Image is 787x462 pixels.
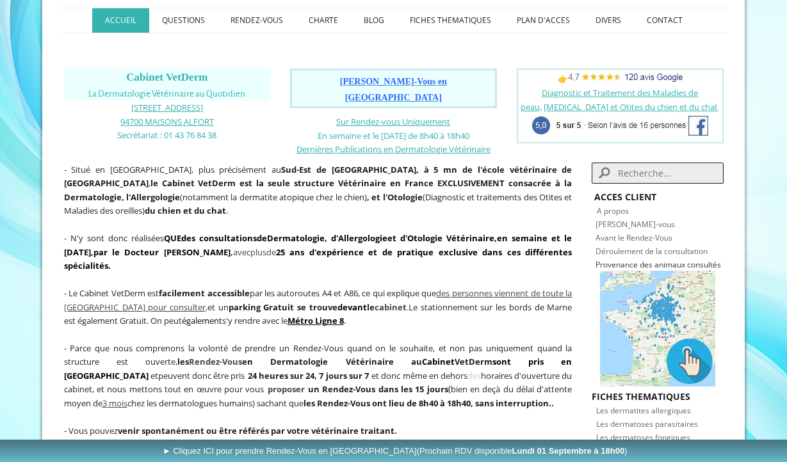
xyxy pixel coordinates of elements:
[150,177,158,189] strong: le
[267,232,325,244] a: Dermatologie
[252,397,554,409] span: ) sachant que
[512,446,625,456] b: Lundi 01 Septembre à 18h00
[367,191,423,203] b: , et l'Otologie
[596,418,698,429] span: Les dermatoses parasitaires
[592,163,723,184] input: Search
[596,432,690,443] span: Les dermatoses fongiques
[64,246,572,272] strong: 25 ans d'expérience et de pratique exclusive dans ces différentes spécialités.
[64,232,572,271] span: avec de
[199,232,478,244] strong: de , d' et d'
[88,89,245,99] span: La Dermatologie Vétérinaire au Quotidien
[64,287,572,326] span: - Le Cabinet VetDerm est par les autoroutes A4 et A86, ce qui explique que et un Le stationnement...
[351,8,397,33] a: BLOG
[177,356,242,367] strong: les
[494,232,497,244] strong: ,
[596,404,691,416] a: Les dermatites allergiques
[248,370,369,381] strong: 24 heures sur 24, 7 jours sur 7
[92,8,149,33] a: ACCUEIL
[64,164,572,217] span: - Situé en [GEOGRAPHIC_DATA], plus précisément au , (notamment la dermatite atopique chez le chie...
[558,73,683,84] span: 👉
[288,315,344,326] a: Métro Ligne 8
[102,397,127,409] a: 3 mois
[340,77,447,102] span: [PERSON_NAME]-Vous en [GEOGRAPHIC_DATA]
[162,177,402,189] b: Cabinet VetDerm est la seule structure Vétérinaire en
[120,115,214,127] a: 94700 MAISONS ALFORT
[544,101,718,113] a: [MEDICAL_DATA] et Otites du chien et du chat
[634,8,695,33] a: CONTACT
[126,71,207,83] span: Cabinet VetDerm
[407,301,409,313] span: .
[521,87,699,113] a: Diagnostic et Traitement des Maladies de peau,
[64,356,572,381] span: sont pris en [GEOGRAPHIC_DATA]
[182,315,222,326] span: également
[583,8,634,33] a: DIVERS
[227,356,238,367] span: ou
[594,191,656,203] strong: ACCES CLIENT
[91,246,93,258] span: ,
[478,232,494,244] a: aire
[131,101,203,113] a: [STREET_ADDRESS]
[467,370,481,381] span: des
[229,301,407,313] span: parking Gratuit se trouve le
[596,405,691,416] span: Les dermatites allergiques
[93,246,233,258] b: ,
[422,356,455,367] span: Cabinet
[596,219,675,230] a: [PERSON_NAME]-vous
[164,232,181,244] strong: QUE
[596,417,698,429] a: Les dermatoses parasitaires
[242,356,492,367] span: en Dermatologie Vétérinaire au VetDerm
[218,8,296,33] a: RENDEZ-VOUS
[64,177,572,203] b: France EXCLUSIVEMENT consacrée à la Dermatologie, l'Allergologie
[318,130,469,141] span: En semaine et le [DATE] de 8h40 à 18h40
[375,301,407,313] span: cabinet
[149,8,218,33] a: QUESTIONS
[64,341,572,410] p: (
[504,8,583,33] a: PLAN D'ACCES
[600,259,638,270] a: rovenance
[296,143,491,155] a: Dernières Publications en Dermatologie Vétérinaire
[64,232,572,271] span: - N'y sont donc réalisées
[338,232,387,244] a: Allergologie
[118,425,397,436] strong: venir spontanément ou être référés par votre vétérinaire traitant.
[93,246,231,258] span: par le Docteur [PERSON_NAME]
[238,356,242,367] span: s
[268,383,305,395] span: proposer
[336,116,450,127] a: Sur Rendez-vous Uniquement
[596,246,708,257] a: Déroulement de la consultation
[397,8,504,33] a: FICHES THEMATIQUES
[296,8,351,33] a: CHARTE
[592,390,690,402] strong: FICHES THEMATIQUES
[181,232,195,244] strong: des
[407,232,478,244] a: Otologie Vétérin
[64,232,572,258] span: en semaine et le [DATE]
[596,431,690,443] a: Les dermatoses fongiques
[64,164,572,189] strong: Sud-Est de [GEOGRAPHIC_DATA], à 5 mn de l'école vétérinaire de [GEOGRAPHIC_DATA]
[64,287,572,313] a: des personnes viennent de toute la [GEOGRAPHIC_DATA] pour consulter
[120,116,214,127] span: 94700 MAISONS ALFORT
[131,102,203,113] span: [STREET_ADDRESS]
[199,232,257,244] a: consultations
[158,370,245,381] span: peuvent donc être pris
[159,287,205,299] span: facilement
[64,425,397,436] span: - Vous pouvez
[337,301,367,313] span: devant
[304,397,554,409] strong: les Rendez-Vous ont lieu de 8h40 à 18h40, sans interruption..
[64,287,572,313] span: ,
[596,259,600,270] span: P
[189,356,227,367] span: Rendez-V
[417,446,628,456] span: (Prochain RDV disponible )
[308,383,448,395] strong: un Rendez-Vous dans les 15 jours
[340,77,447,102] a: [PERSON_NAME]-Vous en [GEOGRAPHIC_DATA]
[250,246,266,258] span: plus
[640,259,721,270] span: des animaux consultés
[597,205,629,216] a: A propos
[145,205,226,216] strong: du chien et du chat
[64,342,572,368] span: - Parce que nous comprenons la volonté de prendre un Rendez-Vous quand on le souhaite, et non pas...
[163,446,628,456] span: ► Cliquez ICI pour prendre Rendez-Vous en [GEOGRAPHIC_DATA]
[64,383,572,409] span: bien en deçà du délai d'attente moyen de chez les dermatologues humains
[596,232,672,243] a: Avant le Rendez-Vous
[288,315,346,326] span: .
